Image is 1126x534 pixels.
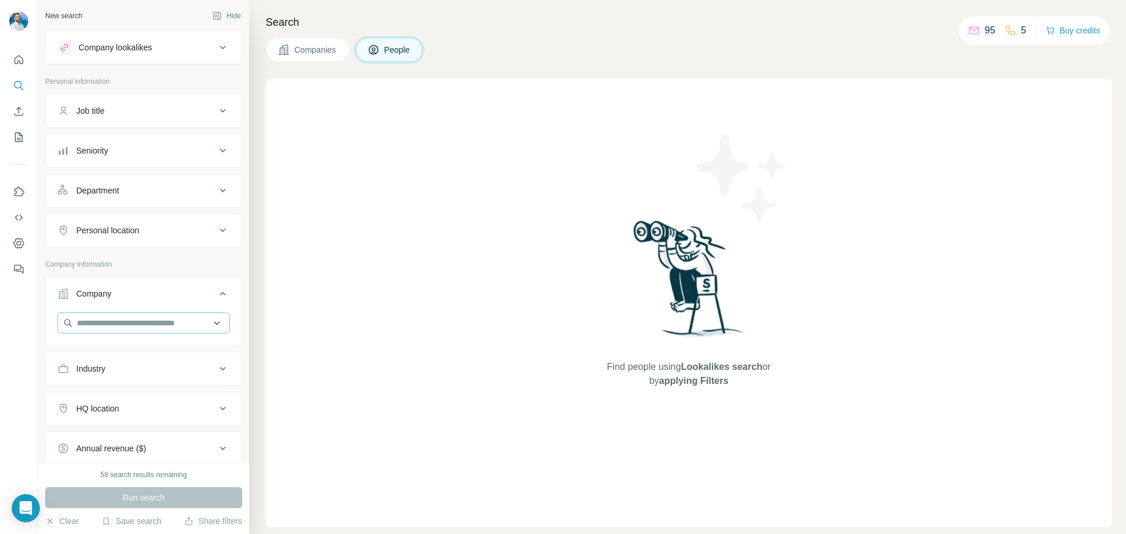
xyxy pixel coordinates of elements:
[46,355,242,383] button: Industry
[46,176,242,205] button: Department
[101,515,161,527] button: Save search
[46,394,242,423] button: HQ location
[294,44,337,56] span: Companies
[76,288,111,300] div: Company
[9,49,28,70] button: Quick start
[9,12,28,30] img: Avatar
[79,42,152,53] div: Company lookalikes
[46,137,242,165] button: Seniority
[9,233,28,254] button: Dashboard
[266,14,1112,30] h4: Search
[46,434,242,462] button: Annual revenue ($)
[76,363,106,375] div: Industry
[628,217,750,348] img: Surfe Illustration - Woman searching with binoculars
[46,97,242,125] button: Job title
[76,225,139,236] div: Personal location
[100,470,186,480] div: 58 search results remaining
[45,11,82,21] div: New search
[12,494,40,522] div: Open Intercom Messenger
[76,443,146,454] div: Annual revenue ($)
[1021,23,1026,38] p: 5
[76,403,119,414] div: HQ location
[204,7,249,25] button: Hide
[595,360,782,388] span: Find people using or by
[46,280,242,312] button: Company
[9,207,28,228] button: Use Surfe API
[9,127,28,148] button: My lists
[9,181,28,202] button: Use Surfe on LinkedIn
[985,23,995,38] p: 95
[45,515,79,527] button: Clear
[184,515,242,527] button: Share filters
[76,185,119,196] div: Department
[681,362,762,372] span: Lookalikes search
[45,76,242,87] p: Personal information
[689,125,795,231] img: Surfe Illustration - Stars
[76,105,104,117] div: Job title
[384,44,411,56] span: People
[9,259,28,280] button: Feedback
[45,259,242,270] p: Company information
[76,145,108,157] div: Seniority
[9,75,28,96] button: Search
[46,216,242,244] button: Personal location
[1046,22,1100,39] button: Buy credits
[659,376,728,386] span: applying Filters
[46,33,242,62] button: Company lookalikes
[9,101,28,122] button: Enrich CSV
